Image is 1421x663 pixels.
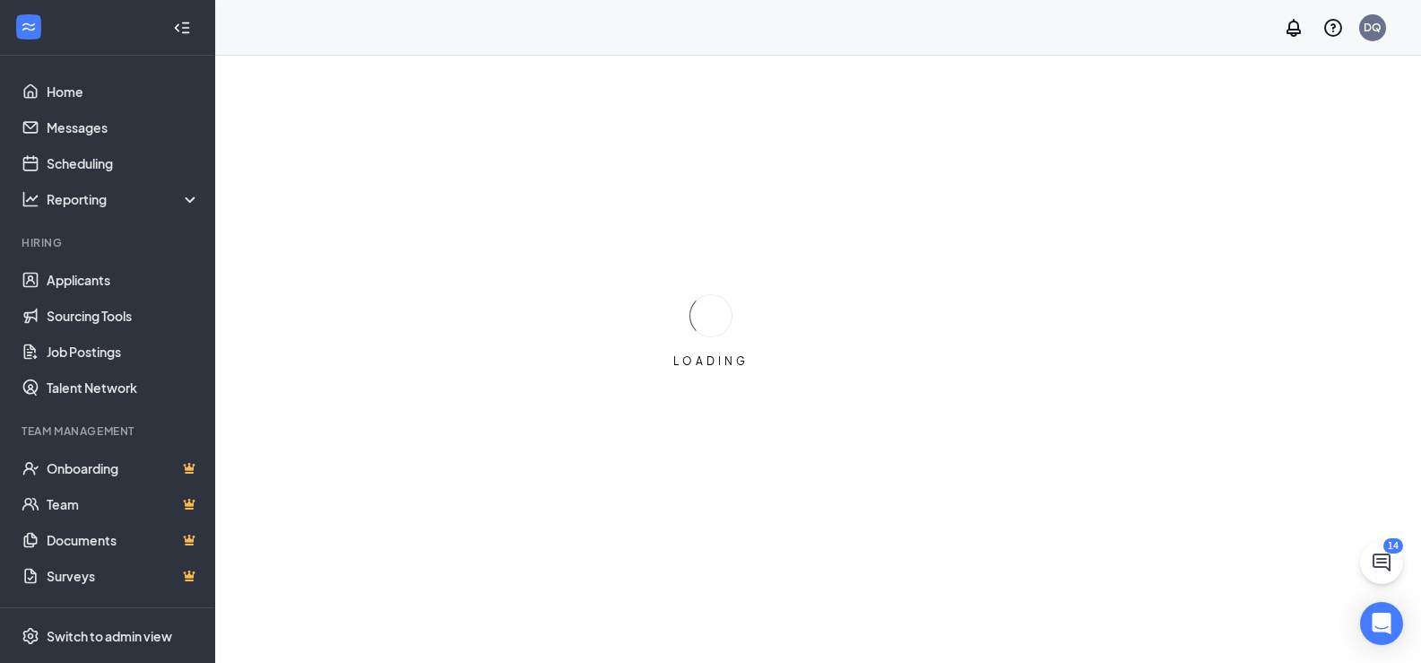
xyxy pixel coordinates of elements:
[47,74,200,109] a: Home
[1322,17,1344,39] svg: QuestionInfo
[22,423,196,439] div: Team Management
[1360,541,1403,584] button: ChatActive
[1283,17,1304,39] svg: Notifications
[20,18,38,36] svg: WorkstreamLogo
[1360,602,1403,645] div: Open Intercom Messenger
[22,235,196,250] div: Hiring
[47,486,200,522] a: TeamCrown
[47,298,200,334] a: Sourcing Tools
[666,353,756,369] div: LOADING
[47,627,172,645] div: Switch to admin view
[47,558,200,594] a: SurveysCrown
[47,190,201,208] div: Reporting
[47,262,200,298] a: Applicants
[47,450,200,486] a: OnboardingCrown
[47,522,200,558] a: DocumentsCrown
[22,190,39,208] svg: Analysis
[47,145,200,181] a: Scheduling
[47,334,200,370] a: Job Postings
[47,370,200,406] a: Talent Network
[1383,538,1403,554] div: 14
[47,109,200,145] a: Messages
[173,19,191,37] svg: Collapse
[22,627,39,645] svg: Settings
[1364,20,1382,35] div: DQ
[1371,552,1392,573] svg: ChatActive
